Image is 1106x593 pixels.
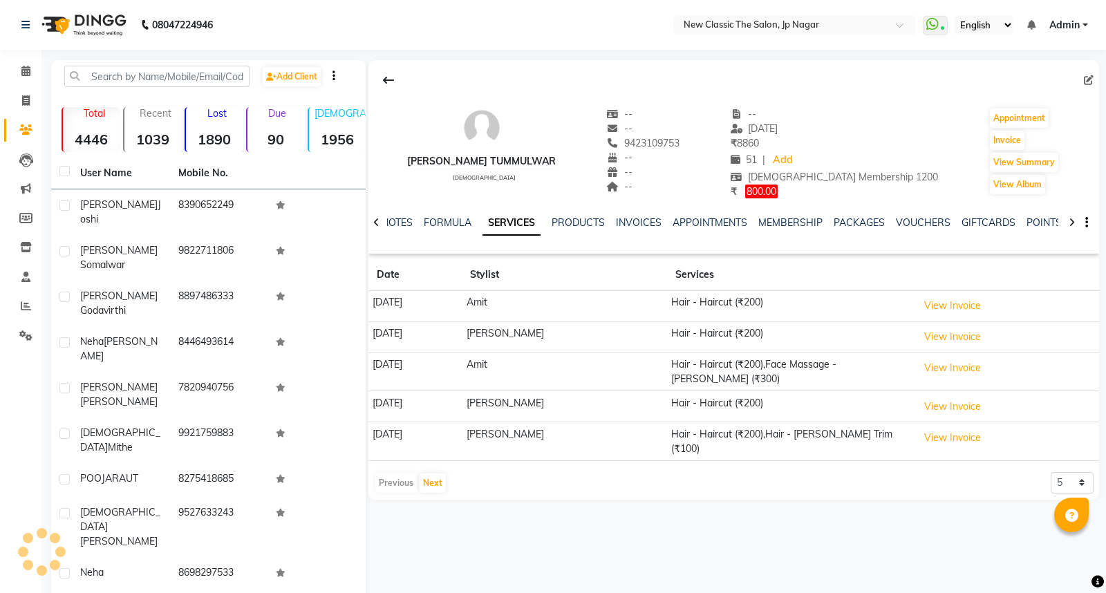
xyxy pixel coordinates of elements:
[170,326,268,372] td: 8446493614
[962,216,1015,229] a: GIFTCARDS
[462,422,667,461] td: [PERSON_NAME]
[130,107,182,120] p: Recent
[1027,216,1062,229] a: POINTS
[64,66,250,87] input: Search by Name/Mobile/Email/Code
[170,281,268,326] td: 8897486333
[731,108,757,120] span: --
[607,108,633,120] span: --
[80,304,126,317] span: Godavirthi
[758,216,823,229] a: MEMBERSHIP
[112,472,138,484] span: RAUT
[80,335,104,348] span: neha
[667,290,914,321] td: Hair - Haircut (₹200)
[896,216,950,229] a: VOUCHERS
[607,180,633,193] span: --
[124,131,182,148] strong: 1039
[152,6,213,44] b: 08047224946
[731,122,778,135] span: [DATE]
[731,185,737,198] span: ₹
[607,137,680,149] span: 9423109753
[918,357,987,379] button: View Invoice
[482,211,541,236] a: SERVICES
[80,258,125,271] span: somalwar
[170,235,268,281] td: 9822711806
[731,137,737,149] span: ₹
[607,122,633,135] span: --
[462,321,667,352] td: [PERSON_NAME]
[247,131,305,148] strong: 90
[80,506,160,533] span: [DEMOGRAPHIC_DATA]
[68,107,120,120] p: Total
[918,427,987,449] button: View Invoice
[673,216,747,229] a: APPOINTMENTS
[918,396,987,417] button: View Invoice
[368,352,462,391] td: [DATE]
[108,441,133,453] span: Mithe
[368,422,462,461] td: [DATE]
[80,335,158,362] span: [PERSON_NAME]
[420,473,446,493] button: Next
[407,154,556,169] div: [PERSON_NAME] TUMMULWAR
[80,426,160,453] span: [DEMOGRAPHIC_DATA]
[1048,538,1092,579] iframe: chat widget
[607,166,633,178] span: --
[80,395,158,408] span: [PERSON_NAME]
[990,109,1049,128] button: Appointment
[461,107,503,149] img: avatar
[35,6,130,44] img: logo
[80,290,158,302] span: [PERSON_NAME]
[170,463,268,497] td: 8275418685
[771,151,795,170] a: Add
[80,381,158,393] span: [PERSON_NAME]
[80,535,158,547] span: [PERSON_NAME]
[918,295,987,317] button: View Invoice
[731,171,939,183] span: [DEMOGRAPHIC_DATA] Membership 1200
[170,497,268,557] td: 9527633243
[315,107,366,120] p: [DEMOGRAPHIC_DATA]
[368,290,462,321] td: [DATE]
[667,321,914,352] td: Hair - Haircut (₹200)
[1049,18,1080,32] span: Admin
[462,391,667,422] td: [PERSON_NAME]
[374,67,403,93] div: Back to Client
[72,158,170,189] th: User Name
[186,131,243,148] strong: 1890
[616,216,662,229] a: INVOICES
[745,185,778,198] span: 800.00
[80,198,158,211] span: [PERSON_NAME]
[990,131,1024,150] button: Invoice
[667,259,914,291] th: Services
[80,244,158,256] span: [PERSON_NAME]
[990,153,1058,172] button: View Summary
[667,422,914,461] td: Hair - Haircut (₹200),Hair - [PERSON_NAME] Trim (₹100)
[250,107,305,120] p: Due
[424,216,471,229] a: FORMULA
[368,391,462,422] td: [DATE]
[191,107,243,120] p: Lost
[382,216,413,229] a: NOTES
[607,151,633,164] span: --
[453,174,516,181] span: [DEMOGRAPHIC_DATA]
[263,67,321,86] a: Add Client
[552,216,605,229] a: PRODUCTS
[834,216,885,229] a: PACKAGES
[170,557,268,591] td: 8698297533
[170,189,268,235] td: 8390652249
[667,391,914,422] td: Hair - Haircut (₹200)
[80,472,112,484] span: POOJA
[368,321,462,352] td: [DATE]
[462,352,667,391] td: Amit
[918,326,987,348] button: View Invoice
[170,372,268,417] td: 7820940756
[80,566,104,578] span: Neha
[731,137,759,149] span: 8860
[368,259,462,291] th: Date
[462,259,667,291] th: Stylist
[990,175,1045,194] button: View Album
[731,153,757,166] span: 51
[462,290,667,321] td: Amit
[170,417,268,463] td: 9921759883
[667,352,914,391] td: Hair - Haircut (₹200),Face Massage - [PERSON_NAME] (₹300)
[63,131,120,148] strong: 4446
[762,153,765,167] span: |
